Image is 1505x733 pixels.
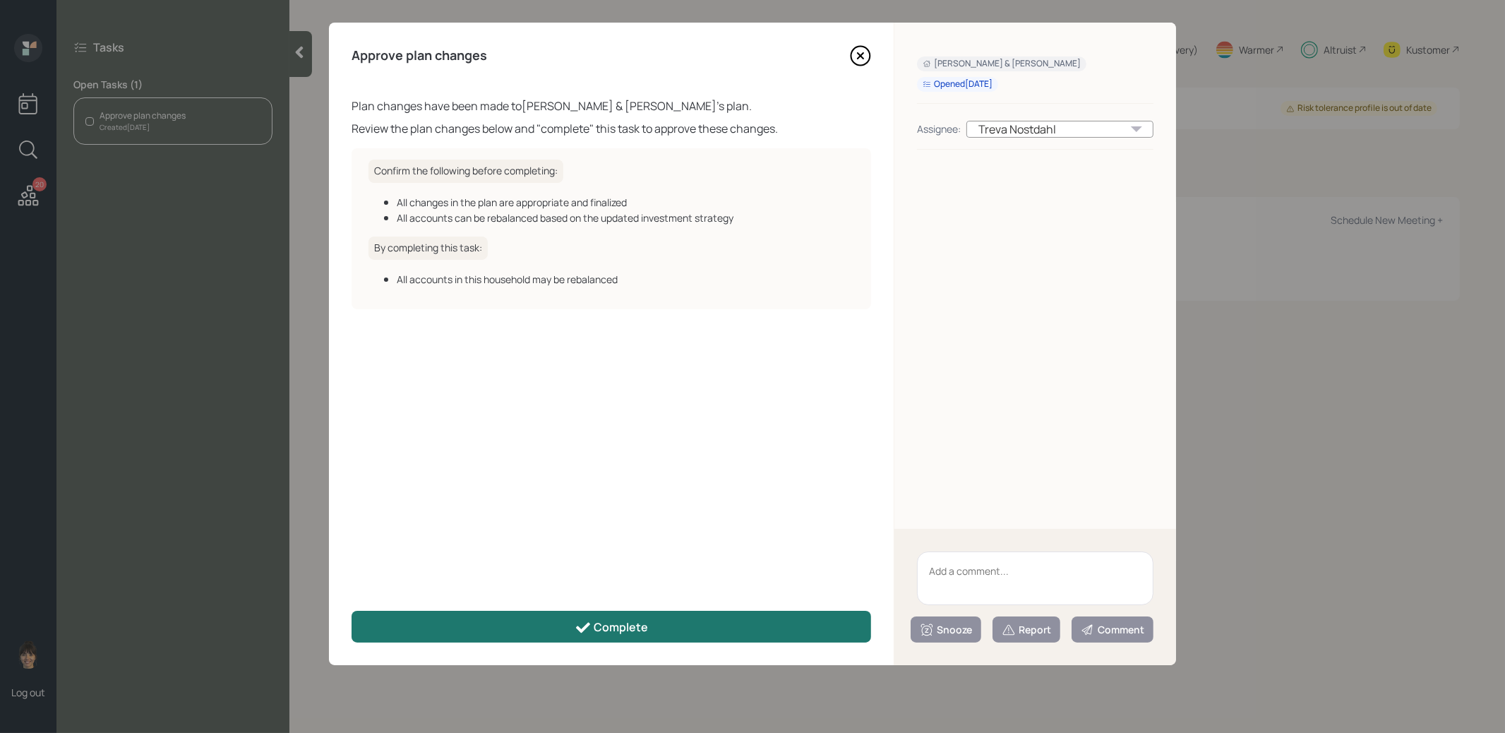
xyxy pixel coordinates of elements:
div: Plan changes have been made to [PERSON_NAME] & [PERSON_NAME] 's plan. [352,97,871,114]
div: [PERSON_NAME] & [PERSON_NAME] [923,58,1081,70]
div: Review the plan changes below and "complete" this task to approve these changes. [352,120,871,137]
div: Opened [DATE] [923,78,993,90]
h6: By completing this task: [368,237,488,260]
button: Comment [1072,616,1153,643]
div: Snooze [920,623,972,637]
div: Treva Nostdahl [966,121,1153,138]
button: Complete [352,611,871,643]
div: Assignee: [917,121,961,136]
div: Report [1002,623,1051,637]
div: Complete [575,619,649,636]
div: Comment [1081,623,1144,637]
button: Snooze [911,616,981,643]
h6: Confirm the following before completing: [368,160,563,183]
div: All accounts in this household may be rebalanced [397,272,854,287]
div: All accounts can be rebalanced based on the updated investment strategy [397,210,854,225]
h4: Approve plan changes [352,48,487,64]
div: All changes in the plan are appropriate and finalized [397,195,854,210]
button: Report [993,616,1060,643]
